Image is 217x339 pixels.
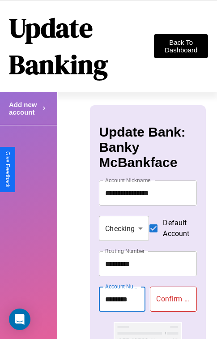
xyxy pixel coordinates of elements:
[9,101,40,116] h4: Add new account
[99,216,149,241] div: Checking
[154,34,208,58] button: Back To Dashboard
[105,247,145,255] label: Routing Number
[105,176,151,184] label: Account Nickname
[9,9,154,83] h1: Update Banking
[4,151,11,188] div: Give Feedback
[105,283,141,290] label: Account Number
[163,218,189,239] span: Default Account
[99,124,196,170] h3: Update Bank: Banky McBankface
[9,309,30,330] div: Open Intercom Messenger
